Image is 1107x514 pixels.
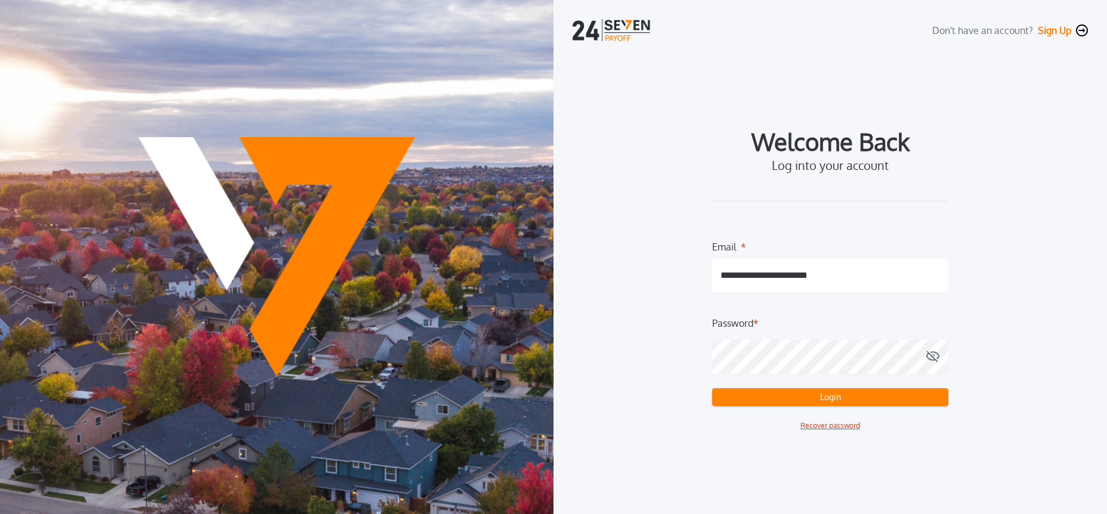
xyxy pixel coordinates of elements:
button: Login [712,388,948,406]
button: Sign Up [1038,24,1071,36]
label: Password [712,316,753,330]
label: Log into your account [772,158,889,172]
button: Recover password [800,420,860,431]
label: Email [712,240,736,249]
input: Password* [712,340,948,374]
label: Welcome Back [752,132,910,151]
img: Payoff [138,137,415,377]
button: Password* [926,340,940,374]
img: navigation-icon [1076,24,1088,36]
label: Don't have an account? [932,23,1033,38]
img: logo [573,19,653,41]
